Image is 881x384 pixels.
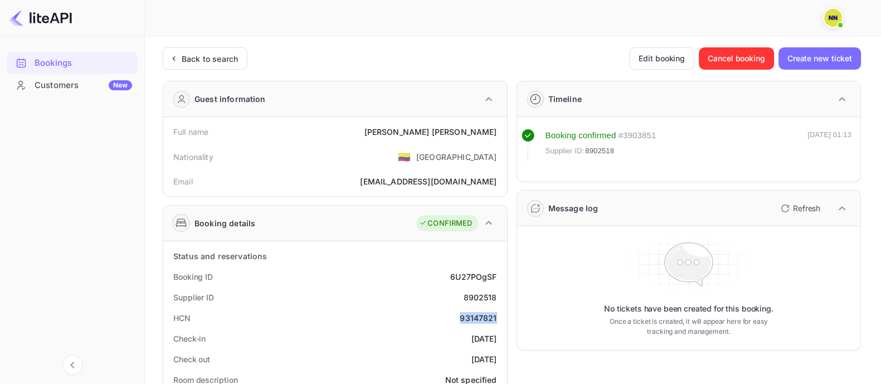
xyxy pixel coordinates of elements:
button: Create new ticket [778,47,861,70]
span: 8902518 [585,145,614,157]
div: 93147821 [460,312,497,324]
div: [DATE] [471,333,497,344]
div: CONFIRMED [419,218,472,229]
div: [PERSON_NAME] [PERSON_NAME] [364,126,497,138]
p: No tickets have been created for this booking. [604,303,773,314]
div: Guest information [194,93,266,105]
div: Timeline [548,93,582,105]
div: Bookings [35,57,132,70]
button: Edit booking [629,47,694,70]
div: Booking ID [173,271,213,283]
span: Supplier ID: [546,145,585,157]
span: United States [398,147,411,167]
div: Email [173,176,193,187]
div: [DATE] [471,353,497,365]
div: Check-in [173,333,206,344]
div: # 3903851 [618,129,656,142]
img: LiteAPI logo [9,9,72,27]
div: New [109,80,132,90]
img: N/A N/A [824,9,842,27]
a: Bookings [7,52,138,73]
div: 6U27POgSF [450,271,497,283]
div: [GEOGRAPHIC_DATA] [416,151,497,163]
div: Status and reservations [173,250,267,262]
div: Customers [35,79,132,92]
div: Full name [173,126,208,138]
div: Booking details [194,217,255,229]
div: Back to search [182,53,238,65]
p: Refresh [793,202,820,214]
div: Message log [548,202,598,214]
button: Collapse navigation [62,355,82,375]
div: 8902518 [463,291,497,303]
button: Refresh [774,200,825,217]
button: Cancel booking [699,47,774,70]
div: [DATE] 01:13 [807,129,851,162]
div: HCN [173,312,191,324]
div: CustomersNew [7,75,138,96]
div: Supplier ID [173,291,214,303]
p: Once a ticket is created, it will appear here for easy tracking and management. [597,317,781,337]
div: Bookings [7,52,138,74]
div: Booking confirmed [546,129,616,142]
div: Check out [173,353,210,365]
a: CustomersNew [7,75,138,95]
div: Nationality [173,151,213,163]
div: [EMAIL_ADDRESS][DOMAIN_NAME] [360,176,497,187]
